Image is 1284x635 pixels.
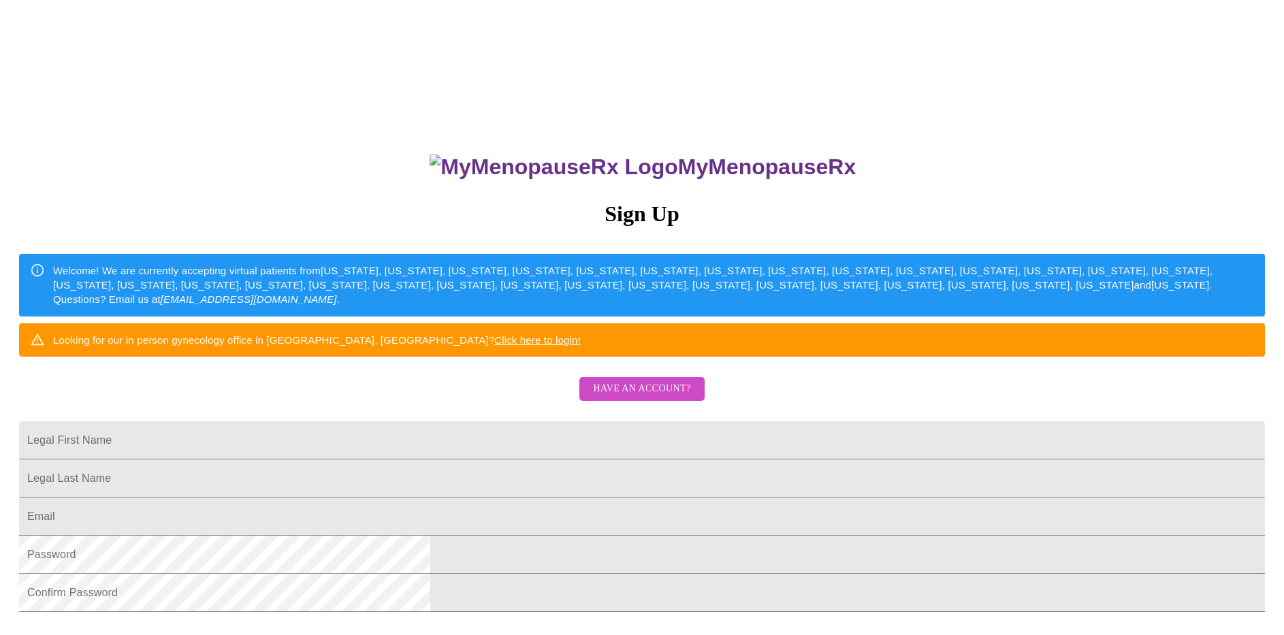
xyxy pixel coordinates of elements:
[53,258,1254,312] div: Welcome! We are currently accepting virtual patients from [US_STATE], [US_STATE], [US_STATE], [US...
[21,154,1266,180] h3: MyMenopauseRx
[53,327,581,353] div: Looking for our in person gynecology office in [GEOGRAPHIC_DATA], [GEOGRAPHIC_DATA]?
[19,201,1265,227] h3: Sign Up
[161,293,337,305] em: [EMAIL_ADDRESS][DOMAIN_NAME]
[494,334,581,346] a: Click here to login!
[576,392,707,404] a: Have an account?
[593,380,690,397] span: Have an account?
[430,154,677,180] img: MyMenopauseRx Logo
[579,377,704,401] button: Have an account?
